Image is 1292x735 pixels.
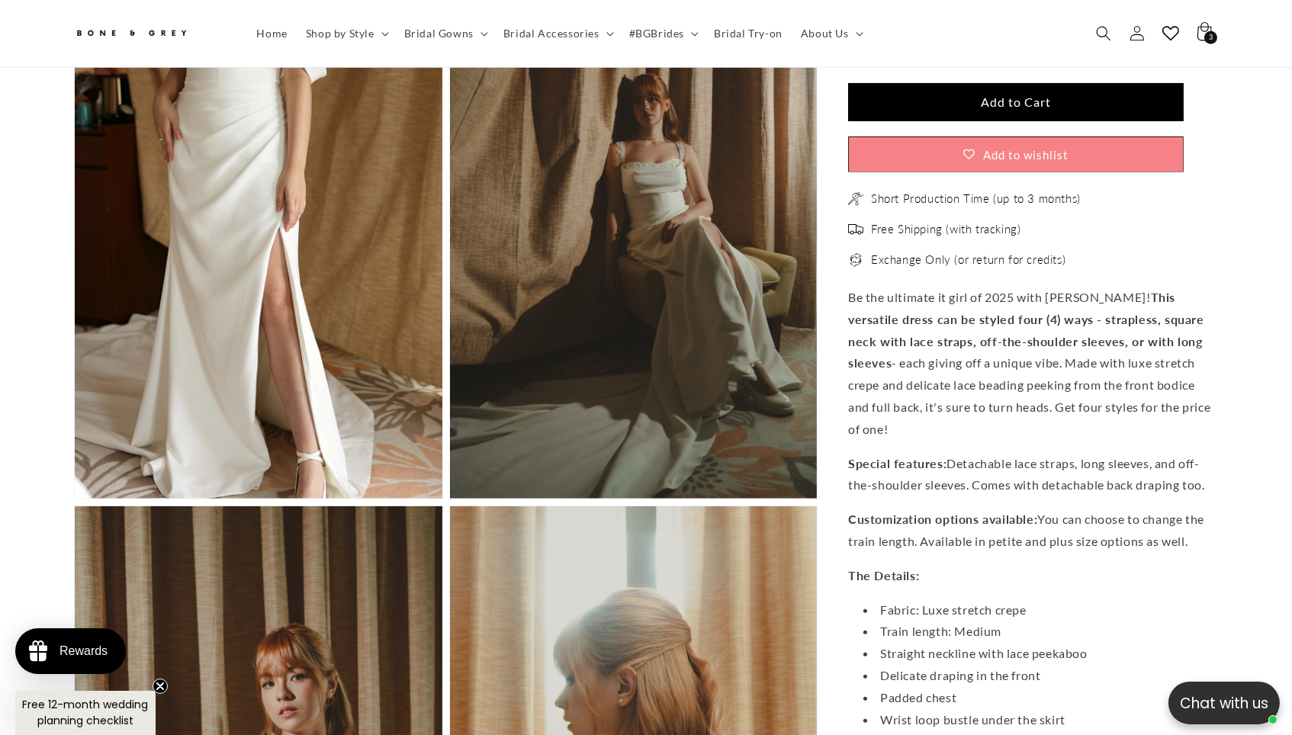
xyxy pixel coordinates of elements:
[11,90,46,107] div: Qilin L
[1168,692,1280,714] p: Chat with us
[863,643,1218,665] li: Straight neckline with lace peekaboo
[705,18,792,50] a: Bridal Try-on
[494,18,620,50] summary: Bridal Accessories
[801,27,849,40] span: About Us
[848,191,863,207] img: needle.png
[871,191,1081,207] span: Short Production Time (up to 3 months)
[848,136,1184,172] button: Add to wishlist
[871,252,1065,268] span: Exchange Only (or return for credits)
[15,691,156,735] div: Free 12-month wedding planning checklistClose teaser
[11,133,211,223] div: Got this gown before it even launched at a wedding fair Bone and Grey was at and I love it so muc...
[1209,31,1213,44] span: 3
[792,18,869,50] summary: About Us
[629,27,684,40] span: #BGBrides
[180,90,211,107] div: [DATE]
[1087,17,1120,50] summary: Search
[863,665,1218,687] li: Delicate draping in the front
[59,644,108,658] div: Rewards
[404,27,474,40] span: Bridal Gowns
[248,18,297,50] a: Home
[848,568,919,583] strong: The Details:
[848,455,947,470] strong: Special features:
[74,21,188,47] img: Bone and Grey Bridal
[863,687,1218,709] li: Padded chest
[1168,682,1280,724] button: Open chatbox
[848,287,1218,441] p: Be the ultimate it girl of 2025 with [PERSON_NAME]! - each giving off a unique vibe. Made with lu...
[848,252,863,268] img: exchange_2.png
[297,18,395,50] summary: Shop by Style
[714,27,783,40] span: Bridal Try-on
[848,509,1218,553] p: You can choose to change the train length. Available in petite and plus size options as well.
[848,83,1184,121] button: Add to Cart
[257,27,288,40] span: Home
[1043,27,1144,53] button: Write a review
[863,621,1218,643] li: Train length: Medium
[23,697,149,728] span: Free 12-month wedding planning checklist
[848,512,1037,526] strong: Customization options available:
[503,27,599,40] span: Bridal Accessories
[306,27,374,40] span: Shop by Style
[981,95,1051,109] span: Add to Cart
[620,18,705,50] summary: #BGBrides
[69,15,233,52] a: Bone and Grey Bridal
[863,599,1218,621] li: Fabric: Luxe stretch crepe
[848,452,1218,496] p: Detachable lace straps, long sleeves, and off-the-shoulder sleeves. Comes with detachable back dr...
[863,708,1218,730] li: Wrist loop bustle under the skirt
[395,18,494,50] summary: Bridal Gowns
[153,679,168,694] button: Close teaser
[871,222,1020,237] span: Free Shipping (with tracking)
